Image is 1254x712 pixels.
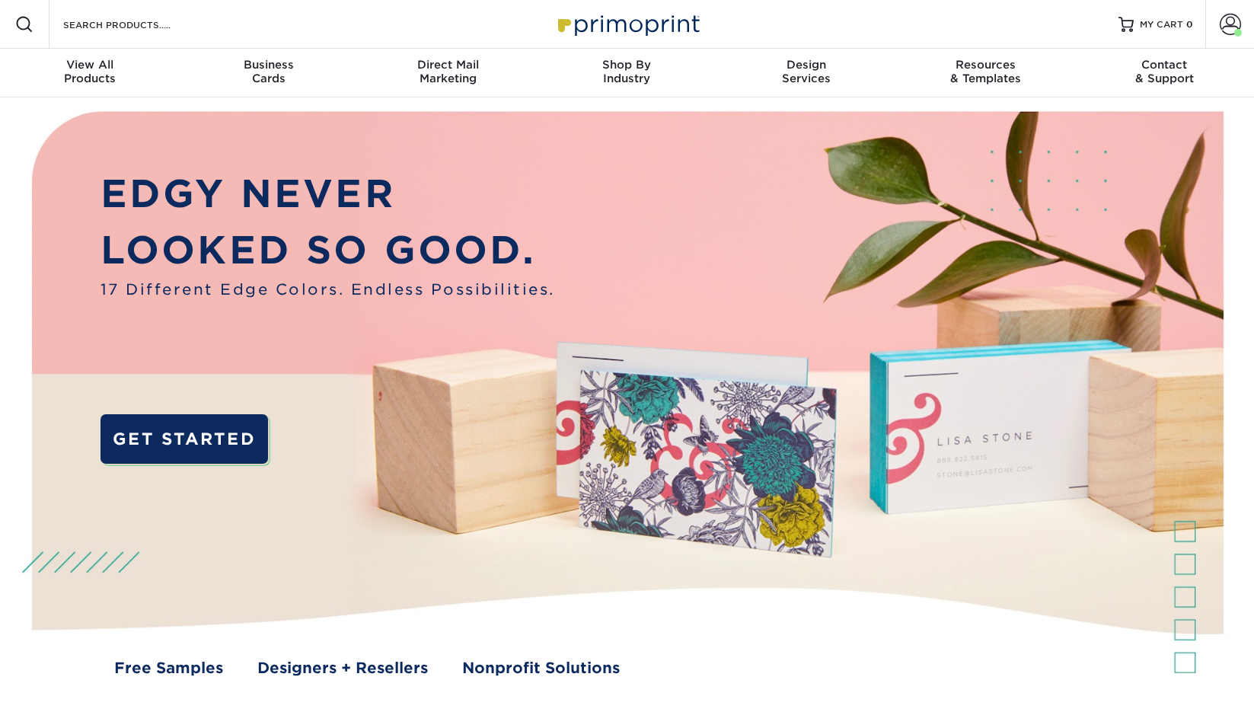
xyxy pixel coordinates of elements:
[551,8,704,40] img: Primoprint
[538,58,716,85] div: Industry
[179,58,358,85] div: Cards
[1075,58,1254,72] span: Contact
[359,58,538,85] div: Marketing
[114,657,223,680] a: Free Samples
[62,15,210,34] input: SEARCH PRODUCTS.....
[716,58,895,85] div: Services
[359,49,538,97] a: Direct MailMarketing
[101,279,555,302] span: 17 Different Edge Colors. Endless Possibilities.
[1186,19,1193,30] span: 0
[538,49,716,97] a: Shop ByIndustry
[1140,18,1183,31] span: MY CART
[101,414,269,464] a: GET STARTED
[895,58,1074,85] div: & Templates
[1075,49,1254,97] a: Contact& Support
[895,58,1074,72] span: Resources
[101,222,555,279] p: LOOKED SO GOOD.
[101,166,555,222] p: EDGY NEVER
[895,49,1074,97] a: Resources& Templates
[716,58,895,72] span: Design
[462,657,620,680] a: Nonprofit Solutions
[179,58,358,72] span: Business
[538,58,716,72] span: Shop By
[257,657,428,680] a: Designers + Resellers
[1075,58,1254,85] div: & Support
[359,58,538,72] span: Direct Mail
[716,49,895,97] a: DesignServices
[179,49,358,97] a: BusinessCards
